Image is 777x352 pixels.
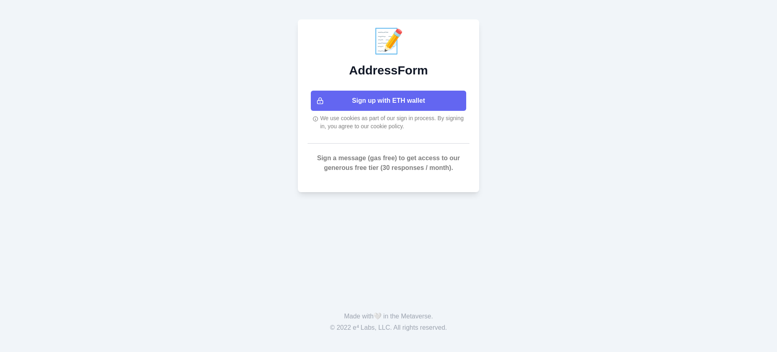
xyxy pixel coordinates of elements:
p: Sign a message (gas free) to get access to our generous free tier (30 responses / month). [308,153,469,173]
span: 🤍 [374,313,382,320]
div: We use cookies as part of our sign in process. By signing in, you agree to our cookie policy. [308,114,469,130]
button: Sign up with ETH wallet [311,91,466,111]
h2: AddressForm [308,63,469,78]
div: 📝 [308,29,469,53]
p: Made with in the Metaverse. [13,312,764,321]
p: © 2022 e⁴ Labs, LLC. All rights reserved. [13,323,764,333]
